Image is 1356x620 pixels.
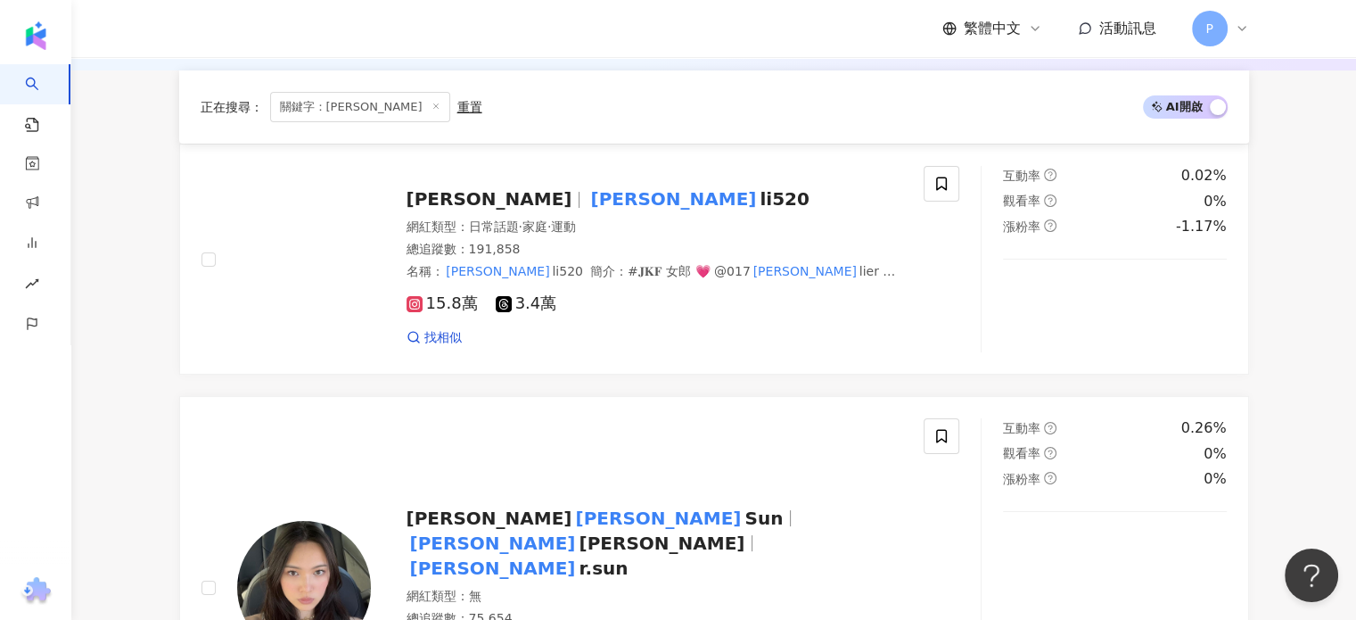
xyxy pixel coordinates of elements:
span: P [1205,19,1212,38]
div: 總追蹤數 ： 191,858 [407,241,903,259]
mark: [PERSON_NAME] [587,185,760,213]
span: 觀看率 [1003,194,1040,208]
span: [PERSON_NAME] [407,508,572,529]
span: 家庭 [522,219,547,234]
img: post-image [1079,281,1151,353]
span: question-circle [1044,422,1056,434]
span: li520 [760,188,809,210]
span: question-circle [1044,194,1056,207]
div: 網紅類型 ： 無 [407,588,903,606]
img: post-image [1155,281,1227,353]
span: 找相似 [424,329,462,347]
span: 運動 [551,219,576,234]
span: question-circle [1044,472,1056,484]
span: 日常話題 [469,219,519,234]
span: r.sun [579,558,628,579]
div: 0.26% [1181,418,1227,438]
div: 0.02% [1181,166,1227,186]
span: question-circle [1044,169,1056,181]
mark: [PERSON_NAME] [571,504,744,533]
span: 活動訊息 [1099,20,1156,37]
mark: [PERSON_NAME] [407,554,579,583]
span: 15.8萬 [407,294,478,313]
img: KOL Avatar [237,193,371,327]
span: li520 [552,264,583,278]
mark: [PERSON_NAME] [751,261,859,281]
img: post-image [1003,281,1075,353]
span: rise [25,266,39,306]
img: logo icon [21,21,50,50]
span: 3.4萬 [496,294,557,313]
span: 觀看率 [1003,446,1040,460]
span: #𝐉𝐊𝐅 女郎 💗 @017 [628,264,751,278]
iframe: Help Scout Beacon - Open [1285,549,1338,602]
span: question-circle [1044,447,1056,459]
span: [PERSON_NAME] [579,533,744,554]
div: 0% [1204,444,1226,464]
a: search [25,64,61,134]
div: 重置 [457,100,482,114]
span: 漲粉率 [1003,219,1040,234]
span: question-circle [1044,219,1056,232]
mark: [PERSON_NAME] [444,261,553,281]
span: 名稱 ： [407,264,583,278]
span: 關鍵字：[PERSON_NAME] [270,92,450,122]
div: -1.17% [1176,217,1227,236]
span: 繁體中文 [964,19,1021,38]
span: 互動率 [1003,421,1040,435]
mark: [PERSON_NAME] [407,529,579,558]
div: 0% [1204,192,1226,211]
span: 正在搜尋 ： [201,100,263,114]
span: · [547,219,551,234]
div: 0% [1204,469,1226,489]
a: 找相似 [407,329,462,347]
div: 網紅類型 ： [407,219,903,236]
span: Sun [744,508,783,529]
a: KOL Avatar[PERSON_NAME][PERSON_NAME]li520網紅類型：日常話題·家庭·運動總追蹤數：191,858名稱：[PERSON_NAME]li520簡介：#𝐉𝐊𝐅 ... [179,144,1249,375]
span: 漲粉率 [1003,472,1040,486]
span: [PERSON_NAME] [407,188,572,210]
span: · [519,219,522,234]
img: chrome extension [19,577,53,606]
span: 互動率 [1003,169,1040,183]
